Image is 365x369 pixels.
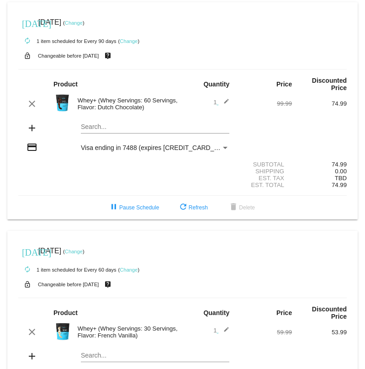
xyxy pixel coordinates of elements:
div: Whey+ (Whey Servings: 30 Servings, Flavor: French Vanilla) [73,325,183,339]
span: 0.00 [335,168,347,175]
mat-icon: refresh [178,202,189,213]
small: Changeable before [DATE] [38,282,99,287]
mat-icon: autorenew [22,264,33,275]
mat-icon: delete [228,202,239,213]
mat-icon: edit [218,98,229,109]
span: TBD [335,175,347,182]
strong: Product [53,80,78,88]
small: ( ) [118,267,140,273]
mat-icon: lock_open [22,50,33,62]
a: Change [65,20,83,26]
span: Pause Schedule [108,204,159,211]
mat-icon: [DATE] [22,17,33,28]
div: Shipping [237,168,292,175]
mat-icon: clear [26,98,37,109]
div: Subtotal [237,161,292,168]
img: Image-1-Carousel-Whey-5lb-Chocolate-no-badge-Transp.png [53,94,72,112]
span: Visa ending in 7488 (expires [CREDIT_CARD_DATA]) [81,144,234,151]
strong: Quantity [203,80,229,88]
mat-icon: lock_open [22,278,33,290]
a: Change [120,267,138,273]
div: 74.99 [292,161,347,168]
strong: Price [276,80,292,88]
div: 59.99 [237,329,292,336]
div: 53.99 [292,329,347,336]
strong: Discounted Price [312,77,347,91]
span: Refresh [178,204,208,211]
mat-icon: live_help [102,50,113,62]
small: 1 item scheduled for Every 60 days [18,267,116,273]
input: Search... [81,352,229,359]
mat-icon: pause [108,202,119,213]
mat-icon: edit [218,326,229,337]
div: 99.99 [237,100,292,107]
small: ( ) [63,20,85,26]
small: ( ) [118,38,140,44]
span: 1 [213,327,229,334]
button: Pause Schedule [101,199,166,216]
img: Image-1-Carousel-Whey-2lb-Vanilla-no-badge-Transp.png [53,322,72,341]
small: ( ) [63,249,85,254]
mat-icon: credit_card [26,142,37,153]
button: Delete [221,199,262,216]
a: Change [120,38,138,44]
strong: Price [276,309,292,316]
a: Change [65,249,83,254]
span: Delete [228,204,255,211]
div: Whey+ (Whey Servings: 60 Servings, Flavor: Dutch Chocolate) [73,97,183,111]
mat-icon: [DATE] [22,246,33,257]
div: 74.99 [292,100,347,107]
strong: Discounted Price [312,305,347,320]
mat-select: Payment Method [81,144,229,151]
span: 74.99 [332,182,347,188]
small: Changeable before [DATE] [38,53,99,59]
small: 1 item scheduled for Every 90 days [18,38,116,44]
mat-icon: clear [26,326,37,337]
mat-icon: live_help [102,278,113,290]
mat-icon: add [26,123,37,134]
div: Est. Tax [237,175,292,182]
span: 1 [213,99,229,106]
mat-icon: autorenew [22,36,33,47]
button: Refresh [170,199,215,216]
mat-icon: add [26,351,37,362]
input: Search... [81,123,229,131]
div: Est. Total [237,182,292,188]
strong: Product [53,309,78,316]
strong: Quantity [203,309,229,316]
